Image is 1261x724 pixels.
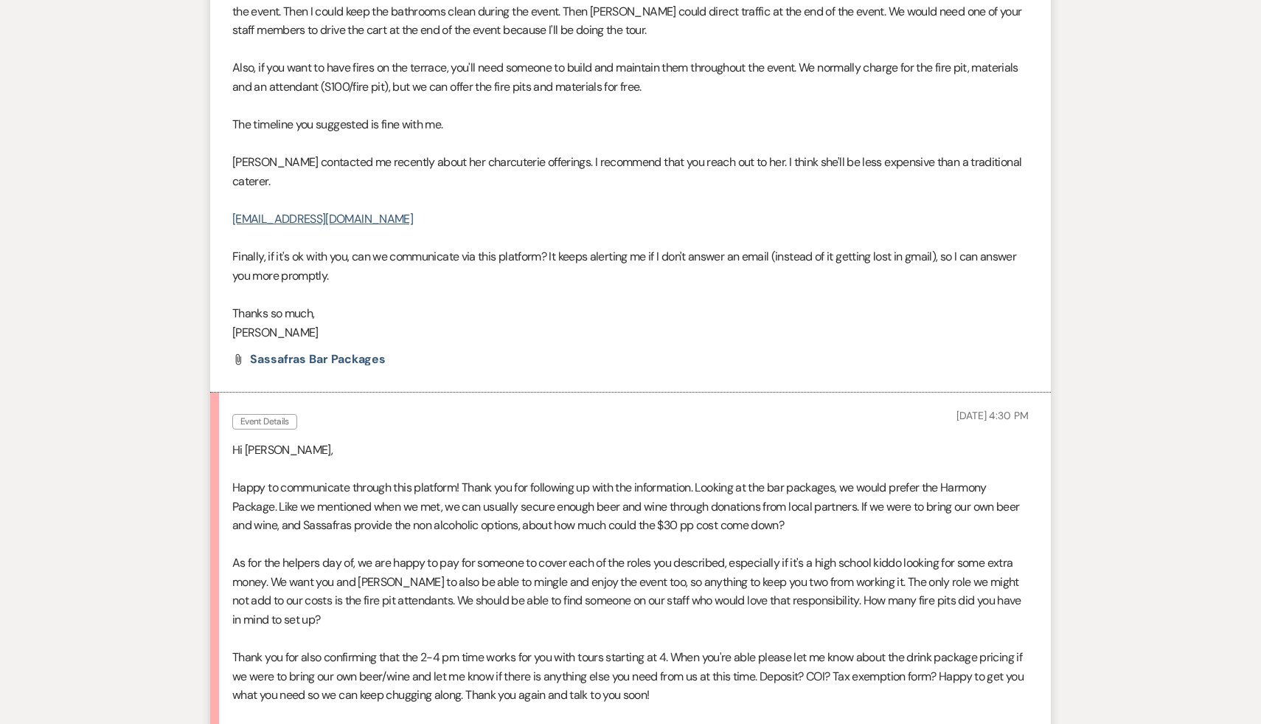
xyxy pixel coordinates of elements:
p: [PERSON_NAME] contacted me recently about her charcuterie offerings. I recommend that you reach o... [232,153,1029,190]
p: The timeline you suggested is fine with me. [232,115,1029,134]
a: [EMAIL_ADDRESS][DOMAIN_NAME] [232,211,413,227]
p: As for the helpers day of, we are happy to pay for someone to cover each of the roles you describ... [232,554,1029,629]
p: Hi [PERSON_NAME], [232,441,1029,460]
span: Event Details [232,414,297,430]
span: Sassafras Bar Packages [250,351,386,367]
p: Happy to communicate through this platform! Thank you for following up with the information. Look... [232,478,1029,535]
p: [PERSON_NAME] [232,323,1029,342]
span: [DATE] 4:30 PM [956,409,1029,422]
p: Thank you for also confirming that the 2-4 pm time works for you with tours starting at 4. When y... [232,648,1029,705]
a: Sassafras Bar Packages [250,354,386,365]
p: Finally, if it's ok with you, can we communicate via this platform? It keeps alerting me if I don... [232,247,1029,285]
p: Thanks so much, [232,304,1029,323]
p: Also, if you want to have fires on the terrace, you'll need someone to build and maintain them th... [232,58,1029,96]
